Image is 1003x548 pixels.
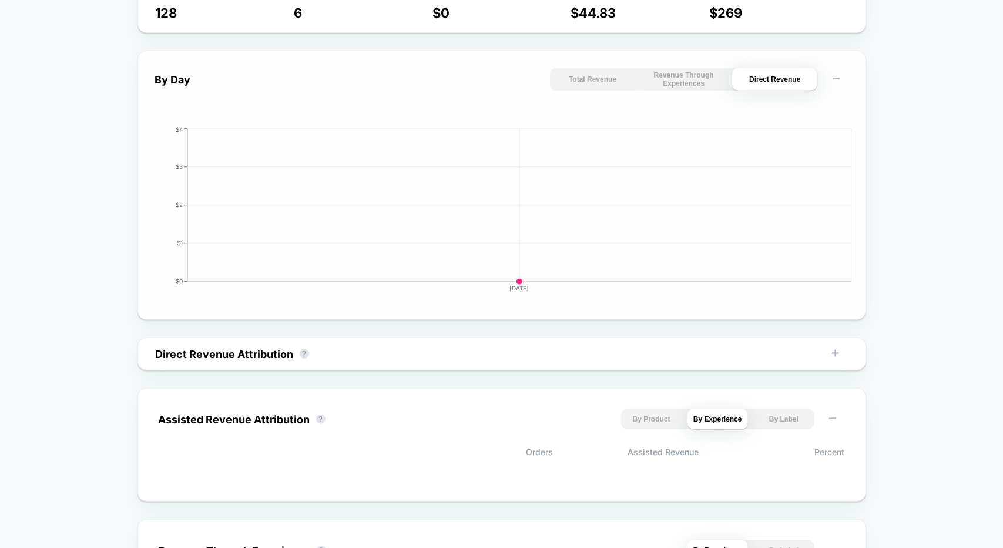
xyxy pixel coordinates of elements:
[176,202,183,209] tspan: $2
[754,409,814,429] button: By Label
[155,73,191,86] div: By Day
[621,409,682,429] button: By Product
[300,349,309,359] button: ?
[709,5,848,21] p: $ 269
[571,5,709,21] p: $ 44.83
[294,5,432,21] p: 6
[699,447,845,457] span: Percent
[732,68,817,91] button: Direct Revenue
[641,68,726,91] button: Revenue Through Experiences
[176,163,183,171] tspan: $3
[159,413,310,426] div: Assisted Revenue Attribution
[176,126,183,133] tspan: $4
[432,5,571,21] p: $ 0
[554,447,699,457] span: Assisted Revenue
[408,447,554,457] span: Orders
[550,68,635,91] button: Total Revenue
[156,5,294,21] p: 128
[156,348,294,360] div: Direct Revenue Attribution
[177,240,183,247] tspan: $1
[316,415,326,424] button: ?
[509,285,529,292] tspan: [DATE]
[176,278,183,285] tspan: $0
[687,409,748,429] button: By Experience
